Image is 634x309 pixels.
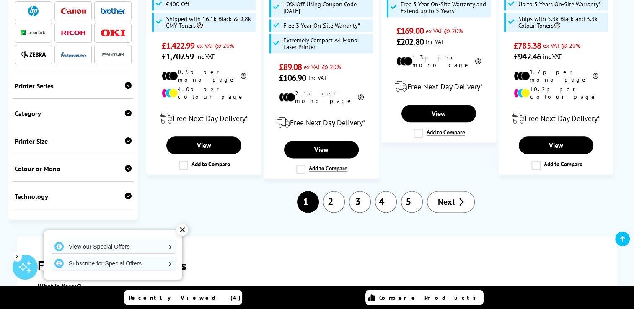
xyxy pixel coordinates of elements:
div: Printer Size [15,137,132,145]
div: Technology [15,192,132,201]
img: HP [28,6,39,16]
span: £400 Off [166,1,189,8]
span: £785.38 [514,40,541,51]
img: Ricoh [61,31,86,35]
li: 1.3p per mono page [396,54,481,69]
li: 1.7p per mono page [514,68,598,83]
img: Lexmark [21,30,46,35]
div: ✕ [176,224,188,236]
a: Lexmark [21,28,46,38]
div: 2 [13,252,22,261]
a: View [166,136,241,154]
a: 4 [375,191,397,213]
span: £106.90 [279,72,306,83]
span: £169.00 [396,26,424,36]
div: modal_delivery [269,111,374,134]
a: View [519,136,593,154]
li: 0.5p per mono page [162,68,246,83]
img: OKI [101,29,126,36]
span: Up to 5 Years On-Site Warranty* [518,1,600,8]
a: Compare Products [365,290,484,305]
a: Recently Viewed (4) [124,290,242,305]
span: 10% Off Using Coupon Code [DATE] [283,1,371,14]
label: Add to Compare [531,160,582,170]
label: Add to Compare [414,129,465,138]
span: Compare Products [379,294,481,301]
a: Subscribe for Special Offers [50,257,176,270]
span: Free 3 Year On-Site Warranty and Extend up to 5 Years* [401,1,488,14]
span: £1,707.59 [162,51,194,62]
span: ex VAT @ 20% [426,27,463,35]
a: Intermec [61,49,86,60]
a: 5 [401,191,423,213]
h2: Frequently Asked Questions [38,257,596,273]
a: Canon [61,6,86,16]
div: modal_delivery [503,107,609,130]
div: Printer Series [15,82,132,90]
a: View our Special Offers [50,240,176,253]
span: inc VAT [196,52,215,60]
img: Zebra [21,50,46,59]
img: Pantum [101,49,126,59]
div: modal_delivery [151,107,256,130]
div: modal_delivery [386,75,492,98]
span: Ships with 5.3k Black and 3.3k Colour Toners [518,15,606,29]
a: OKI [101,28,126,38]
a: HP [21,6,46,16]
li: 2.1p per mono page [279,90,364,105]
img: Brother [101,8,126,14]
div: Colour or Mono [15,165,132,173]
label: Add to Compare [179,160,230,170]
span: £89.08 [279,62,302,72]
img: Intermec [61,51,86,57]
span: ex VAT @ 20% [197,41,234,49]
img: Canon [61,8,86,14]
a: Zebra [21,49,46,60]
span: inc VAT [543,52,562,60]
a: Ricoh [61,28,86,38]
a: 3 [349,191,371,213]
span: Recently Viewed (4) [129,294,241,301]
span: ex VAT @ 20% [543,41,580,49]
span: £942.46 [514,51,541,62]
h3: What is Xerox? [38,282,596,290]
a: Next [427,191,475,213]
li: 10.2p per colour page [514,85,598,100]
span: Shipped with 16.1k Black & 9.8k CMY Toners [166,15,254,29]
span: inc VAT [426,38,444,46]
span: Next [438,196,455,207]
span: Free 3 Year On-Site Warranty* [283,22,360,29]
span: ex VAT @ 20% [304,63,341,71]
span: £1,422.99 [162,40,195,51]
span: inc VAT [308,74,326,82]
span: £202.80 [396,36,424,47]
a: Brother [101,6,126,16]
li: 4.0p per colour page [162,85,246,100]
label: Add to Compare [296,165,347,174]
a: 2 [323,191,345,213]
span: Extremely Compact A4 Mono Laser Printer [283,37,371,50]
a: View [401,105,476,122]
div: Category [15,109,132,118]
a: View [284,141,359,158]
